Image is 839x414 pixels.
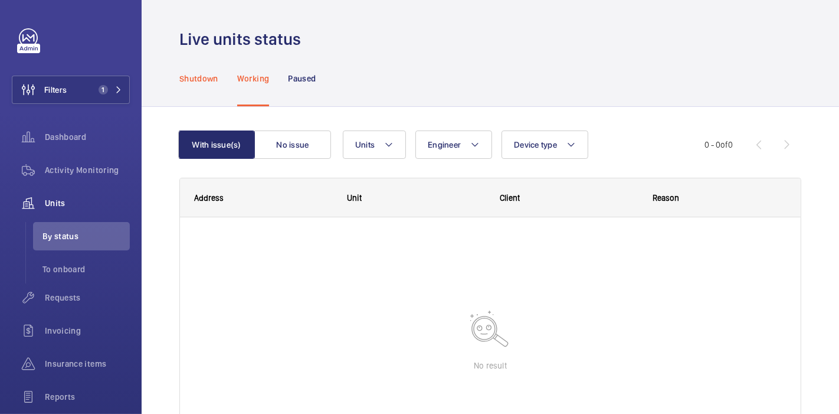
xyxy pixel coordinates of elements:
button: Engineer [415,131,492,159]
h1: Live units status [179,28,308,50]
span: Units [355,140,375,149]
span: Activity Monitoring [45,164,130,176]
p: Working [237,73,269,84]
span: Insurance items [45,358,130,370]
span: Unit [347,193,362,203]
span: Requests [45,292,130,304]
button: With issue(s) [178,131,255,159]
span: Reports [45,391,130,403]
button: Filters1 [12,76,130,104]
span: Address [194,193,224,203]
span: To onboard [42,263,130,275]
button: Device type [502,131,588,159]
span: Device type [514,140,557,149]
span: Reason [653,193,679,203]
span: of [720,140,728,149]
span: By status [42,230,130,242]
span: 1 [99,85,108,94]
span: Dashboard [45,131,130,143]
p: Shutdown [179,73,218,84]
span: Engineer [428,140,461,149]
button: Units [343,131,406,159]
span: Filters [44,84,67,96]
span: Client [500,193,520,203]
span: Invoicing [45,325,130,337]
p: Paused [288,73,316,84]
span: 0 - 0 0 [704,141,733,149]
span: Units [45,197,130,209]
button: No issue [254,131,331,159]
